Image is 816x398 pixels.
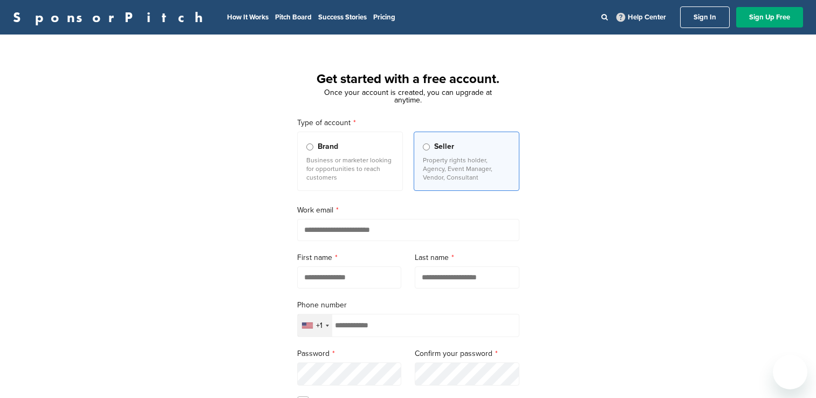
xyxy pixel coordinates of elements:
span: Seller [434,141,454,153]
label: Last name [415,252,519,264]
p: Property rights holder, Agency, Event Manager, Vendor, Consultant [423,156,510,182]
a: How It Works [227,13,269,22]
label: Phone number [297,299,519,311]
label: Type of account [297,117,519,129]
label: Confirm your password [415,348,519,360]
h1: Get started with a free account. [284,70,532,89]
iframe: Button to launch messaging window [773,355,807,389]
input: Seller Property rights holder, Agency, Event Manager, Vendor, Consultant [423,143,430,150]
label: Work email [297,204,519,216]
label: First name [297,252,402,264]
input: Brand Business or marketer looking for opportunities to reach customers [306,143,313,150]
a: Pricing [373,13,395,22]
a: Help Center [614,11,668,24]
p: Business or marketer looking for opportunities to reach customers [306,156,394,182]
a: Sign Up Free [736,7,803,28]
span: Once your account is created, you can upgrade at anytime. [324,88,492,105]
label: Password [297,348,402,360]
div: Selected country [298,314,332,337]
span: Brand [318,141,338,153]
a: SponsorPitch [13,10,210,24]
a: Sign In [680,6,730,28]
a: Success Stories [318,13,367,22]
div: +1 [316,322,323,330]
a: Pitch Board [275,13,312,22]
